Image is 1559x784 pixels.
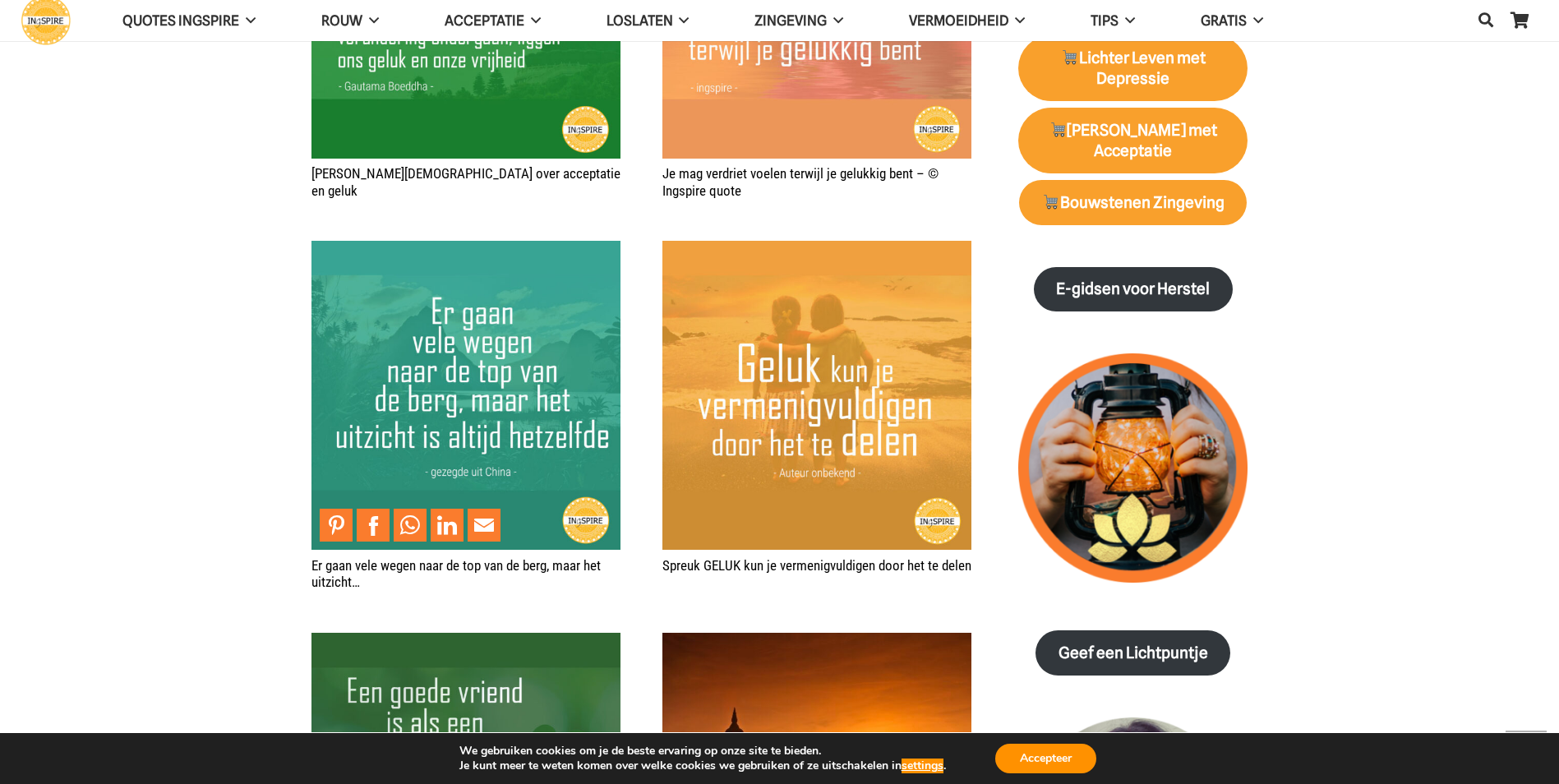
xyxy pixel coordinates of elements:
[662,242,971,259] a: Spreuk GELUK kun je vermenigvuldigen door het te delen
[607,12,673,29] span: Loslaten
[239,13,256,28] span: QUOTES INGSPIRE Menu
[394,509,431,542] li: WhatsApp
[459,759,946,773] p: Je kunt meer te weten komen over welke cookies we gebruiken of ze uitschakelen in .
[357,509,390,542] a: Share to Facebook
[1035,630,1230,676] a: Geef een Lichtpuntje
[1201,12,1247,29] span: GRATIS
[362,13,379,28] span: ROUW Menu
[1018,35,1248,101] a: 🛒Lichter Leven met Depressie
[1506,731,1547,772] a: Terug naar top
[524,13,541,28] span: Acceptatie Menu
[1018,108,1248,173] a: 🛒[PERSON_NAME] met Acceptatie
[902,759,943,773] button: settings
[357,509,394,542] li: Facebook
[754,12,827,29] span: Zingeving
[1061,48,1206,88] strong: Lichter Leven met Depressie
[1008,13,1025,28] span: VERMOEIDHEID Menu
[1059,643,1208,662] strong: Geef een Lichtpuntje
[662,634,971,651] a: Neem het leven dag bij dag en wees dankbaar voor de kleine dingen
[662,557,971,574] a: Spreuk GELUK kun je vermenigvuldigen door het te delen
[320,509,357,542] li: Pinterest
[311,241,620,550] img: Spreuk: Er gaan vele wegen naar de top naar de top van de berg, maar het uitzicht is altijd hetze...
[1043,194,1059,210] img: 🛒
[311,557,601,590] a: Er gaan vele wegen naar de top van de berg, maar het uitzicht…
[662,165,939,198] a: Je mag verdriet voelen terwijl je gelukkig bent – © Ingspire quote
[1049,121,1217,160] strong: [PERSON_NAME] met Acceptatie
[1062,49,1077,65] img: 🛒
[827,13,843,28] span: Zingeving Menu
[1034,267,1233,312] a: E-gidsen voor Herstel
[673,13,690,28] span: Loslaten Menu
[394,509,427,542] a: Share to WhatsApp
[1247,13,1263,28] span: GRATIS Menu
[311,634,620,651] a: Vriendschap: een goede vriend is als een klavertje vier
[320,509,353,542] a: Pin to Pinterest
[311,165,620,198] a: [PERSON_NAME][DEMOGRAPHIC_DATA] over acceptatie en geluk
[1019,180,1247,225] a: 🛒Bouwstenen Zingeving
[445,12,524,29] span: Acceptatie
[122,12,239,29] span: QUOTES INGSPIRE
[662,241,971,550] img: Spreuk: GELUK kun je vermenigvuldigen door het te delen
[431,509,468,542] li: LinkedIn
[468,509,500,542] a: Mail to Email This
[311,242,620,259] a: Er gaan vele wegen naar de top van de berg, maar het uitzicht…
[321,12,362,29] span: ROUW
[1018,353,1248,583] img: lichtpuntjes voor in donkere tijden
[1056,279,1210,298] strong: E-gidsen voor Herstel
[995,744,1096,773] button: Accepteer
[1050,122,1066,137] img: 🛒
[909,12,1008,29] span: VERMOEIDHEID
[1469,1,1502,40] a: Zoeken
[1042,193,1225,212] strong: Bouwstenen Zingeving
[1091,12,1119,29] span: TIPS
[1119,13,1135,28] span: TIPS Menu
[431,509,464,542] a: Share to LinkedIn
[468,509,505,542] li: Email This
[459,744,946,759] p: We gebruiken cookies om je de beste ervaring op onze site te bieden.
